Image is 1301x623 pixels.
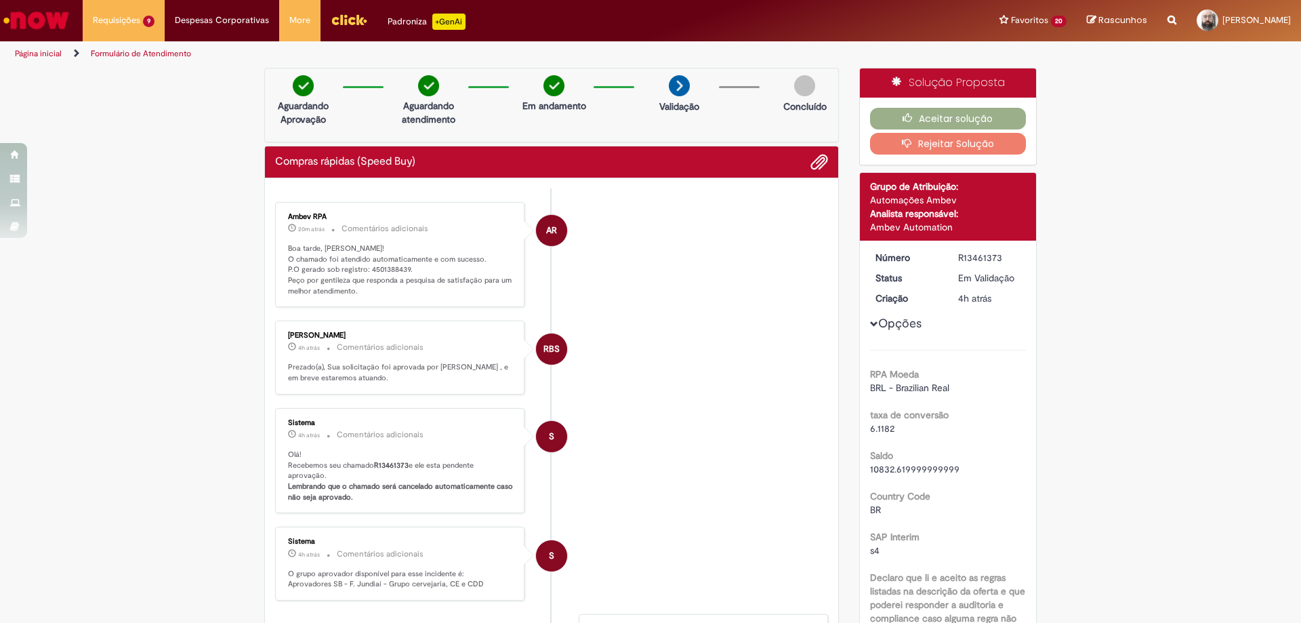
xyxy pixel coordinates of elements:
[342,223,428,235] small: Comentários adicionais
[860,68,1037,98] div: Solução Proposta
[870,544,880,557] span: s4
[870,180,1027,193] div: Grupo de Atribuição:
[288,362,514,383] p: Prezado(a), Sua solicitação foi aprovada por [PERSON_NAME] , e em breve estaremos atuando.
[870,193,1027,207] div: Automações Ambev
[870,490,930,502] b: Country Code
[298,344,320,352] span: 4h atrás
[958,251,1021,264] div: R13461373
[298,225,325,233] span: 20m atrás
[289,14,310,27] span: More
[270,99,336,126] p: Aguardando Aprovação
[522,99,586,113] p: Em andamento
[783,100,827,113] p: Concluído
[543,333,560,365] span: RBS
[293,75,314,96] img: check-circle-green.png
[870,220,1027,234] div: Ambev Automation
[288,331,514,340] div: [PERSON_NAME]
[794,75,815,96] img: img-circle-grey.png
[958,292,1021,305] div: 29/08/2025 10:11:30
[331,9,367,30] img: click_logo_yellow_360x200.png
[288,213,514,221] div: Ambev RPA
[870,368,919,380] b: RPA Moeda
[870,207,1027,220] div: Analista responsável:
[870,531,920,543] b: SAP Interim
[298,550,320,559] span: 4h atrás
[865,271,949,285] dt: Status
[1098,14,1147,26] span: Rascunhos
[870,422,894,435] span: 6.1182
[298,344,320,352] time: 29/08/2025 10:17:40
[958,292,991,304] span: 4h atrás
[288,243,514,297] p: Boa tarde, [PERSON_NAME]! O chamado foi atendido automaticamente e com sucesso. P.O gerado sob re...
[288,449,514,503] p: Olá! Recebemos seu chamado e ele esta pendente aprovação.
[958,292,991,304] time: 29/08/2025 10:11:30
[10,41,857,66] ul: Trilhas de página
[870,504,881,516] span: BR
[337,429,424,441] small: Comentários adicionais
[1011,14,1048,27] span: Favoritos
[1,7,71,34] img: ServiceNow
[288,419,514,427] div: Sistema
[549,420,554,453] span: S
[432,14,466,30] p: +GenAi
[298,431,320,439] span: 4h atrás
[870,409,949,421] b: taxa de conversão
[337,342,424,353] small: Comentários adicionais
[870,108,1027,129] button: Aceitar solução
[288,569,514,590] p: O grupo aprovador disponível para esse incidente é: Aprovadores SB - F. Jundiaí - Grupo cervejari...
[870,449,893,462] b: Saldo
[298,550,320,559] time: 29/08/2025 10:11:38
[388,14,466,30] div: Padroniza
[337,548,424,560] small: Comentários adicionais
[870,133,1027,155] button: Rejeitar Solução
[870,382,949,394] span: BRL - Brazilian Real
[536,540,567,571] div: System
[396,99,461,126] p: Aguardando atendimento
[543,75,564,96] img: check-circle-green.png
[1222,14,1291,26] span: [PERSON_NAME]
[143,16,154,27] span: 9
[275,156,415,168] h2: Compras rápidas (Speed Buy) Histórico de tíquete
[175,14,269,27] span: Despesas Corporativas
[549,540,554,572] span: S
[870,463,959,475] span: 10832.619999999999
[15,48,62,59] a: Página inicial
[958,271,1021,285] div: Em Validação
[418,75,439,96] img: check-circle-green.png
[865,292,949,305] dt: Criação
[536,421,567,452] div: System
[288,481,515,502] b: Lembrando que o chamado será cancelado automaticamente caso não seja aprovado.
[536,334,567,365] div: Rafael Braiani Santos
[93,14,140,27] span: Requisições
[546,214,557,247] span: AR
[298,225,325,233] time: 29/08/2025 13:46:25
[374,460,409,470] b: R13461373
[659,100,699,113] p: Validação
[810,153,828,171] button: Adicionar anexos
[91,48,191,59] a: Formulário de Atendimento
[1051,16,1067,27] span: 20
[669,75,690,96] img: arrow-next.png
[1087,14,1147,27] a: Rascunhos
[288,538,514,546] div: Sistema
[865,251,949,264] dt: Número
[536,215,567,246] div: Ambev RPA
